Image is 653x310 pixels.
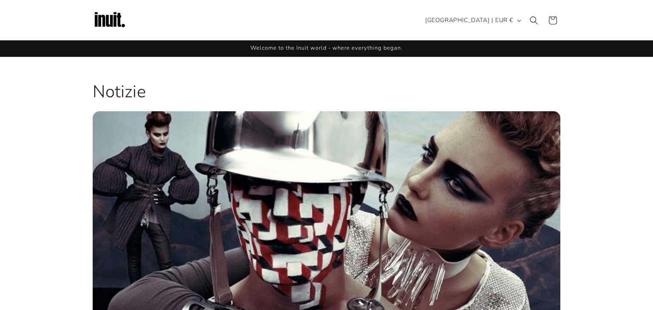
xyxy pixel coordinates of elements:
img: Inuit Logo [93,3,127,37]
h1: Notizie [93,81,560,103]
div: Announcement [93,40,560,56]
summary: Search [525,11,543,30]
button: [GEOGRAPHIC_DATA] | EUR € [420,12,525,28]
span: Welcome to the Inuit world - where everything began. [250,44,403,52]
span: [GEOGRAPHIC_DATA] | EUR € [425,16,513,25]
